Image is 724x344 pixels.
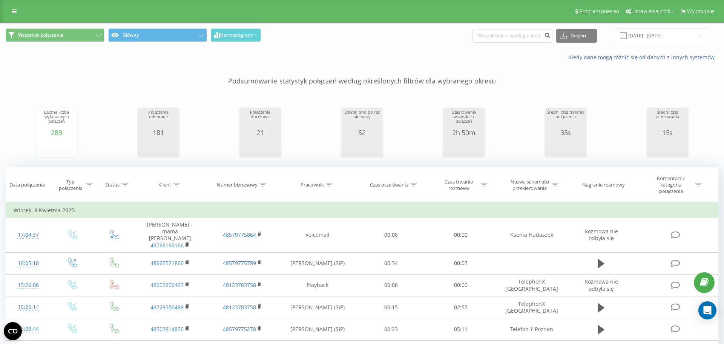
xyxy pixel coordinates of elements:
div: Średni czas trwania połączenia [547,110,584,129]
div: Czas trwania rozmowy [439,179,479,191]
span: Rozmowa nie odbyła się [584,228,618,242]
a: 48579775278 [223,325,256,333]
div: Połączenia odebrane [140,110,177,129]
div: Status [105,182,120,188]
button: Open CMP widget [4,322,22,340]
div: 289 [38,129,75,136]
div: 15:08:44 [14,322,43,336]
p: Podsumowanie statystyk połączeń według określonych filtrów dla wybranego okresu [6,61,718,86]
div: 2h 50m [445,129,483,136]
a: 48123783758 [223,281,256,288]
a: 48796168166 [150,242,184,249]
span: Harmonogram [220,32,252,38]
td: 00:08 [356,218,426,253]
a: 48579775789 [223,259,256,267]
td: 00:15 [356,296,426,318]
span: Rozmowa nie odbyła się [584,278,618,292]
div: 21 [241,129,279,136]
div: 181 [140,129,177,136]
a: 48123783758 [223,304,256,311]
div: 17:04:37 [14,228,43,242]
td: 00:00 [426,218,495,253]
td: [PERSON_NAME] (SIP) [278,296,356,318]
div: Numer biznesowy [217,182,258,188]
div: Typ połączenia [57,179,84,191]
td: 02:55 [426,296,495,318]
button: Eksport [556,29,597,43]
td: [PERSON_NAME] (SIP) [278,252,356,274]
span: Wszystkie połączenia [18,32,63,38]
td: 00:23 [356,318,426,340]
div: 16:05:10 [14,256,43,271]
td: Playback [278,274,356,296]
span: Ustawienia profilu [632,8,675,14]
td: TelephonX [GEOGRAPHIC_DATA] [495,296,568,318]
div: Komentarz / kategoria połączenia [649,175,693,194]
td: Ksenia Hudaszek [495,218,568,253]
div: Data połączenia [9,182,45,188]
div: Czas oczekiwania [370,182,408,188]
input: Wyszukiwanie według numeru [472,29,552,43]
button: Harmonogram [211,28,261,42]
td: [PERSON_NAME] (SIP) [278,318,356,340]
div: Open Intercom Messenger [698,301,716,319]
a: 48603206493 [150,281,184,288]
td: 00:34 [356,252,426,274]
td: Wtorek, 8 Kwietnia 2025 [6,203,718,218]
td: 05:11 [426,318,495,340]
div: Dzwoniono po raz pierwszy [343,110,381,129]
div: Połączenia docelowe [241,110,279,129]
button: Główny [108,28,207,42]
td: 00:06 [356,274,426,296]
td: [PERSON_NAME] - mama [PERSON_NAME] [134,218,206,253]
a: 48503814856 [150,325,184,333]
div: Czas trwania wszystkich połączeń [445,110,483,129]
td: 00:00 [426,274,495,296]
span: Wyloguj się [687,8,714,14]
span: Program poleceń [579,8,619,14]
div: 15:25:14 [14,300,43,315]
a: 48728356488 [150,304,184,311]
td: TelephonX [GEOGRAPHIC_DATA] [495,274,568,296]
a: 48579775864 [223,231,256,238]
a: Kiedy dane mogą różnić się od danych z innych systemów [568,54,718,61]
td: Voicemail [278,218,356,253]
div: 35s [547,129,584,136]
div: Średni czas oczekiwania [649,110,686,129]
div: 15s [649,129,686,136]
div: Pracownik [301,182,324,188]
div: 52 [343,129,381,136]
a: 48665521866 [150,259,184,267]
td: 00:03 [426,252,495,274]
div: Klient [158,182,171,188]
div: 15:26:06 [14,278,43,293]
button: Wszystkie połączenia [6,28,104,42]
div: Nazwa schematu przekierowania [509,179,550,191]
div: Łączna liczba wykonanych połączeń [38,110,75,129]
div: Nagranie rozmowy [582,182,625,188]
td: Telefon Y Poznan [495,318,568,340]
